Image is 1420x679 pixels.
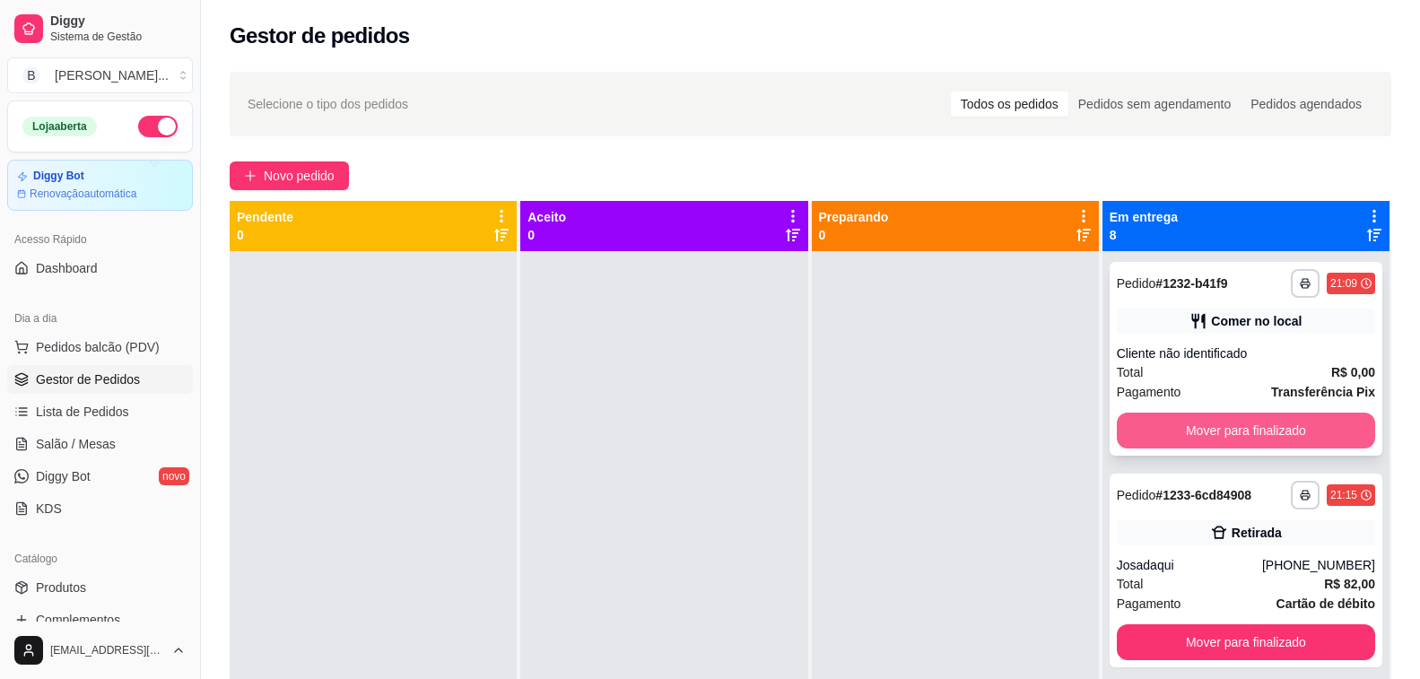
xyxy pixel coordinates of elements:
[230,161,349,190] button: Novo pedido
[7,304,193,333] div: Dia a dia
[36,500,62,518] span: KDS
[527,226,566,244] p: 0
[1276,596,1375,611] strong: Cartão de débito
[36,611,120,629] span: Complementos
[36,259,98,277] span: Dashboard
[237,208,293,226] p: Pendente
[36,467,91,485] span: Diggy Bot
[138,116,178,137] button: Alterar Status
[1117,362,1144,382] span: Total
[1211,312,1302,330] div: Comer no local
[1324,577,1375,591] strong: R$ 82,00
[36,370,140,388] span: Gestor de Pedidos
[237,226,293,244] p: 0
[50,13,186,30] span: Diggy
[7,160,193,211] a: Diggy BotRenovaçãoautomática
[22,66,40,84] span: B
[33,170,84,183] article: Diggy Bot
[1117,276,1156,291] span: Pedido
[7,7,193,50] a: DiggySistema de Gestão
[527,208,566,226] p: Aceito
[1117,574,1144,594] span: Total
[1262,556,1375,574] div: [PHONE_NUMBER]
[7,430,193,458] a: Salão / Mesas
[819,208,889,226] p: Preparando
[36,579,86,596] span: Produtos
[7,57,193,93] button: Select a team
[7,544,193,573] div: Catálogo
[36,338,160,356] span: Pedidos balcão (PDV)
[1117,488,1156,502] span: Pedido
[1117,556,1262,574] div: Josadaqui
[264,166,335,186] span: Novo pedido
[7,225,193,254] div: Acesso Rápido
[1117,382,1181,402] span: Pagamento
[1271,385,1375,399] strong: Transferência Pix
[1241,91,1372,117] div: Pedidos agendados
[55,66,169,84] div: [PERSON_NAME] ...
[1155,276,1227,291] strong: # 1232-b41f9
[7,365,193,394] a: Gestor de Pedidos
[30,187,136,201] article: Renovação automática
[1330,488,1357,502] div: 21:15
[1232,524,1282,542] div: Retirada
[7,333,193,361] button: Pedidos balcão (PDV)
[248,94,408,114] span: Selecione o tipo dos pedidos
[1110,208,1178,226] p: Em entrega
[230,22,410,50] h2: Gestor de pedidos
[7,629,193,672] button: [EMAIL_ADDRESS][DOMAIN_NAME]
[1117,594,1181,614] span: Pagamento
[50,643,164,657] span: [EMAIL_ADDRESS][DOMAIN_NAME]
[50,30,186,44] span: Sistema de Gestão
[819,226,889,244] p: 0
[36,403,129,421] span: Lista de Pedidos
[244,170,257,182] span: plus
[1330,276,1357,291] div: 21:09
[1117,624,1375,660] button: Mover para finalizado
[7,397,193,426] a: Lista de Pedidos
[1068,91,1241,117] div: Pedidos sem agendamento
[7,573,193,602] a: Produtos
[7,494,193,523] a: KDS
[7,462,193,491] a: Diggy Botnovo
[1155,488,1251,502] strong: # 1233-6cd84908
[1117,344,1375,362] div: Cliente não identificado
[7,605,193,634] a: Complementos
[36,435,116,453] span: Salão / Mesas
[951,91,1068,117] div: Todos os pedidos
[7,254,193,283] a: Dashboard
[1110,226,1178,244] p: 8
[1117,413,1375,448] button: Mover para finalizado
[1331,365,1375,379] strong: R$ 0,00
[22,117,97,136] div: Loja aberta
